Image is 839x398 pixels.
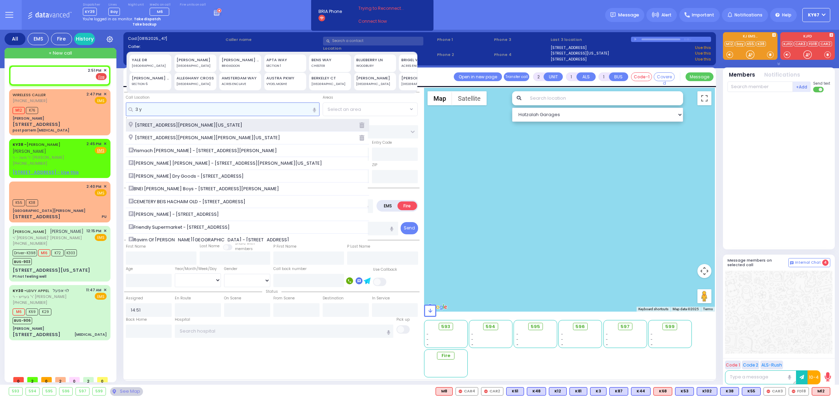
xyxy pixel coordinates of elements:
i: Delete fron history [359,122,364,128]
span: EMS [95,234,107,241]
span: [PHONE_NUMBER] [13,161,47,166]
span: M6 [157,9,163,14]
span: EMS [95,97,107,104]
span: K303 [65,249,77,256]
label: Cad: [128,36,223,42]
label: Use Callback [373,267,397,272]
div: K38 [720,387,739,396]
strong: Take dispatch [134,16,161,22]
button: ALS [576,72,596,81]
a: K38 [756,41,766,47]
span: ר' [PERSON_NAME]' [PERSON_NAME] [13,235,84,241]
span: K38 [26,199,38,206]
span: K29 [39,308,51,315]
div: [PERSON_NAME] [13,326,44,331]
a: Connect Now [358,18,414,24]
span: [PERSON_NAME] [13,148,46,154]
span: K76 [26,107,38,114]
span: [PERSON_NAME] [PERSON_NAME] - [STREET_ADDRESS][PERSON_NAME][US_STATE] [129,160,324,167]
button: 10-4 [808,370,820,384]
span: [PERSON_NAME] [50,228,84,234]
span: ר' משה - ר' [PERSON_NAME] [13,155,84,161]
label: Pick up [396,317,410,322]
span: K69 [26,308,38,315]
span: 0 [41,377,52,382]
span: Alert [661,12,672,18]
button: Drag Pegman onto the map to open Street View [697,289,711,303]
img: red-radio-icon.svg [792,390,795,393]
img: Logo [28,10,74,19]
div: AMSTERDAM WAY [222,75,259,81]
img: red-radio-icon.svg [459,390,462,393]
div: ALS [812,387,830,396]
label: En Route [175,296,191,301]
span: לוי אפעל [53,287,69,293]
span: - [561,332,563,337]
label: ZIP [372,162,377,168]
label: First Name [126,244,146,249]
div: AUSTRA PKWY [266,75,304,81]
div: K53 [675,387,694,396]
span: 599 [665,323,675,330]
label: Fire [397,201,417,210]
label: Gender [224,266,237,272]
a: [PERSON_NAME] [13,142,60,147]
span: 0 [97,377,108,382]
span: [STREET_ADDRESS][PERSON_NAME][US_STATE] [129,122,245,129]
label: Caller name [225,37,321,43]
span: K55 [13,199,25,206]
span: 597 [621,323,630,330]
span: - [561,342,563,347]
span: - [561,337,563,342]
span: 0 [69,377,80,382]
span: BNEI [PERSON_NAME] Boys - [STREET_ADDRESS][PERSON_NAME] [129,185,281,192]
div: All [5,33,26,45]
span: Internal Chat [795,260,821,265]
label: Turn off text [813,86,824,93]
div: VYOEL MOSHE [266,82,304,87]
a: [STREET_ADDRESS] [551,56,587,62]
div: Year/Month/Week/Day [175,266,221,272]
span: - [516,337,518,342]
div: CHESTER [311,64,349,69]
span: ✕ [103,67,107,73]
span: 4 [822,260,829,266]
u: EMS [97,148,105,153]
span: - [426,342,429,347]
button: Covered [654,72,675,81]
div: BLS [549,387,567,396]
div: K12 [549,387,567,396]
button: Members [729,71,755,79]
span: KY39 [83,8,97,16]
div: K61 [506,387,524,396]
button: Toggle fullscreen view [697,91,711,105]
button: KY67 [802,8,830,22]
span: Select an area [328,106,361,113]
div: [GEOGRAPHIC_DATA] [401,82,439,87]
span: BUS-906 [13,317,32,324]
span: - [606,332,608,337]
div: BLUEBERRY LN [356,57,394,63]
div: [GEOGRAPHIC_DATA] [177,82,214,87]
button: Code 2 [742,361,759,369]
div: 593 [9,388,22,395]
img: red-radio-icon.svg [484,390,488,393]
span: 2:47 PM [86,92,101,97]
span: KY67 [808,12,819,18]
div: [STREET_ADDRESS] [13,121,60,128]
span: - [471,332,473,337]
img: Google [426,303,449,312]
span: KY30 - [13,288,27,293]
strong: Take backup [132,22,157,27]
div: BLS [697,387,717,396]
button: ALS-Rush [760,361,783,369]
div: BLS [675,387,694,396]
span: - [651,342,653,347]
div: K81 [569,387,587,396]
label: P First Name [273,244,296,249]
a: WIRELESS CALLER [13,92,46,98]
a: CAR2 [819,41,832,47]
div: BLS [527,387,546,396]
div: [GEOGRAPHIC_DATA] [177,64,214,69]
div: K44 [631,387,651,396]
